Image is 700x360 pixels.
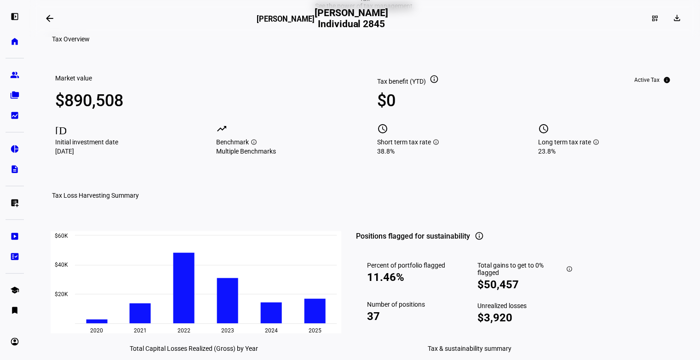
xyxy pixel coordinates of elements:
div: Benchmark [216,138,352,146]
div: Active Tax [634,76,660,84]
div: Total Capital Losses Realized (Gross) by Year [46,345,341,352]
text: $60K [55,233,68,239]
div: 11.46% [367,271,448,284]
span: Tax benefit (YTD) [377,78,426,85]
mat-icon: info [251,139,257,145]
span: Percent of portfolio flagged [367,262,445,269]
eth-mat-symbol: folder_copy [10,91,19,100]
eth-mat-symbol: school [10,286,19,295]
a: group [6,66,24,84]
div: $3,920 [477,311,572,324]
eth-mat-symbol: left_panel_open [10,12,19,21]
eth-mat-symbol: pie_chart [10,144,19,154]
div: 37 [367,310,448,323]
div: Number of positions [367,301,448,308]
text: 2025 [309,327,321,334]
eth-mat-symbol: account_circle [10,337,19,346]
mat-icon: schedule [538,123,549,134]
div: Initial investment date [55,138,191,146]
mat-icon: info [475,231,484,240]
eth-mat-symbol: group [10,70,19,80]
a: fact_check [6,247,24,266]
div: Tax & sustainability summary [356,345,583,352]
text: 2022 [178,327,190,334]
a: home [6,32,24,51]
div: Market value [55,74,92,82]
a: description [6,160,24,178]
mat-icon: info [433,139,439,145]
span: Short term tax rate [377,138,431,146]
div: Multiple Benchmarks [216,148,352,155]
h3: [PERSON_NAME] [257,15,315,29]
eth-mat-symbol: fact_check [10,252,19,261]
div: 38.8% [377,148,513,155]
mat-icon: trending_up [216,123,227,134]
eth-mat-symbol: description [10,165,19,174]
div: $890,508 [55,91,191,110]
span: Long term tax rate [538,138,591,146]
a: folder_copy [6,86,24,104]
eth-mat-symbol: home [10,37,19,46]
mat-icon: schedule [377,123,388,134]
mat-icon: arrow_backwards [44,13,55,24]
h3: Tax Loss Harvesting Summary [52,192,139,199]
mat-icon: [DATE] [55,123,66,134]
div: $50,457 [477,278,572,291]
eth-mat-symbol: bid_landscape [10,111,19,120]
eth-mat-symbol: bookmark [10,306,19,315]
mat-icon: download [672,13,682,23]
div: [DATE] [55,148,191,155]
span: Total gains to get to 0% flagged [477,262,564,276]
mat-icon: info [566,266,572,272]
text: 2020 [90,327,103,334]
text: 2023 [221,327,234,334]
text: 2024 [265,327,278,334]
mat-icon: dashboard_customize [651,15,659,22]
h2: [PERSON_NAME] Individual 2845 [315,7,388,29]
div: 23.8% [538,148,674,155]
text: $20K [55,291,68,297]
text: 2021 [134,327,147,334]
eth-mat-symbol: slideshow [10,232,19,241]
text: $40K [55,262,68,268]
eth-mat-symbol: list_alt_add [10,198,19,207]
a: pie_chart [6,140,24,158]
h3: Tax Overview [52,35,90,43]
span: Positions flagged for sustainability [356,231,470,242]
div: $0 [377,91,513,110]
a: bid_landscape [6,106,24,125]
mat-icon: info [593,139,599,145]
span: Unrealized losses [477,302,527,309]
mat-icon: info [430,74,439,84]
mat-icon: info [663,76,671,84]
a: slideshow [6,227,24,246]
